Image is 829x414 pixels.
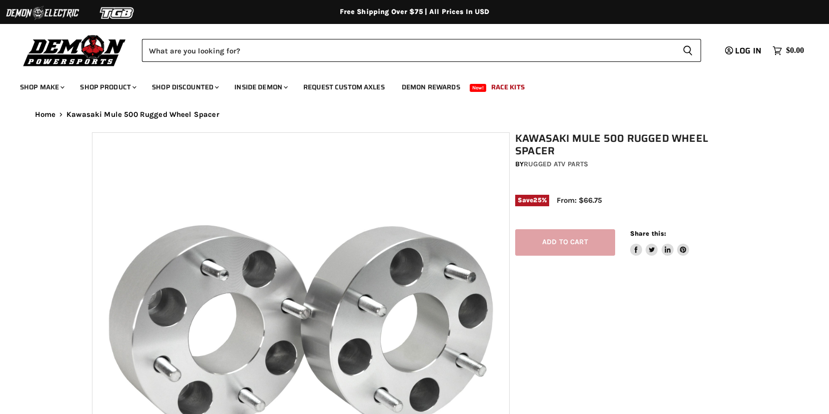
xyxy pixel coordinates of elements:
[142,39,675,62] input: Search
[35,110,56,119] a: Home
[227,77,294,97] a: Inside Demon
[470,84,487,92] span: New!
[533,196,541,204] span: 25
[80,3,155,22] img: TGB Logo 2
[394,77,468,97] a: Demon Rewards
[515,132,743,157] h1: Kawasaki Mule 500 Rugged Wheel Spacer
[675,39,701,62] button: Search
[630,230,666,237] span: Share this:
[786,46,804,55] span: $0.00
[12,73,802,97] ul: Main menu
[721,46,768,55] a: Log in
[15,110,815,119] nav: Breadcrumbs
[515,159,743,170] div: by
[12,77,70,97] a: Shop Make
[630,229,690,256] aside: Share this:
[524,160,588,168] a: Rugged ATV Parts
[557,196,602,205] span: From: $66.75
[5,3,80,22] img: Demon Electric Logo 2
[515,195,549,206] span: Save %
[15,7,815,16] div: Free Shipping Over $75 | All Prices In USD
[296,77,392,97] a: Request Custom Axles
[72,77,142,97] a: Shop Product
[484,77,532,97] a: Race Kits
[144,77,225,97] a: Shop Discounted
[735,44,762,57] span: Log in
[768,43,809,58] a: $0.00
[20,32,129,68] img: Demon Powersports
[66,110,219,119] span: Kawasaki Mule 500 Rugged Wheel Spacer
[142,39,701,62] form: Product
